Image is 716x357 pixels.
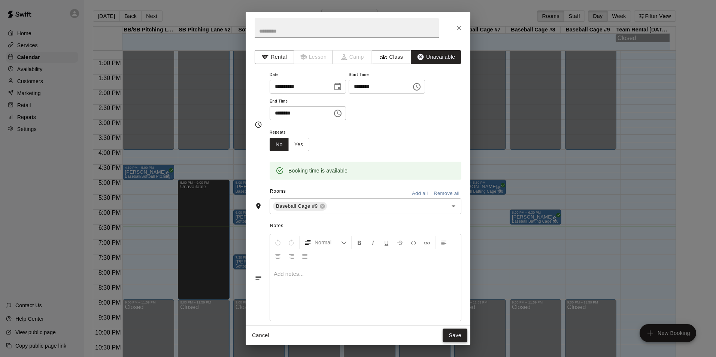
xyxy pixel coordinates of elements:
button: Unavailable [411,50,461,64]
span: Camps can only be created in the Services page [333,50,372,64]
button: Undo [271,236,284,249]
button: Add all [408,188,432,199]
button: Formatting Options [301,236,350,249]
span: Date [270,70,346,80]
svg: Rooms [255,202,262,210]
svg: Timing [255,121,262,128]
button: Choose time, selected time is 7:00 PM [330,106,345,121]
span: Notes [270,220,461,232]
div: Baseball Cage #9 [273,202,327,211]
button: Yes [288,138,309,152]
div: outlined button group [270,138,309,152]
button: Remove all [432,188,461,199]
button: Insert Code [407,236,420,249]
span: Rooms [270,189,286,194]
button: Justify Align [298,249,311,263]
button: Format Underline [380,236,393,249]
span: Lessons must be created in the Services page first [294,50,333,64]
button: Insert Link [421,236,433,249]
button: Format Bold [353,236,366,249]
button: Rental [255,50,294,64]
button: Left Align [437,236,450,249]
button: Right Align [285,249,298,263]
span: End Time [270,97,346,107]
svg: Notes [255,274,262,281]
span: Repeats [270,128,315,138]
button: Center Align [271,249,284,263]
span: Start Time [349,70,425,80]
span: Normal [315,239,341,246]
button: Open [448,201,459,211]
button: Class [372,50,411,64]
button: Close [452,21,466,35]
button: Redo [285,236,298,249]
button: Save [443,329,467,342]
div: Booking time is available [288,164,348,177]
button: No [270,138,289,152]
span: Baseball Cage #9 [273,202,321,210]
button: Format Strikethrough [394,236,406,249]
button: Format Italics [367,236,379,249]
button: Cancel [249,329,273,342]
button: Choose time, selected time is 6:30 PM [409,79,424,94]
button: Choose date, selected date is Oct 15, 2025 [330,79,345,94]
